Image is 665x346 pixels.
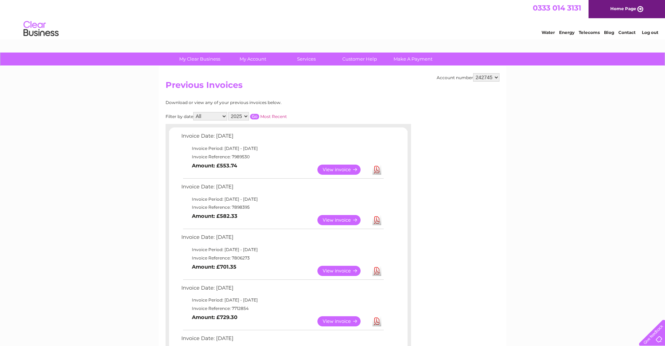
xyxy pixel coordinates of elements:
[317,316,369,326] a: View
[192,264,236,270] b: Amount: £701.35
[180,233,385,245] td: Invoice Date: [DATE]
[317,165,369,175] a: View
[171,53,229,65] a: My Clear Business
[23,18,59,40] img: logo.png
[372,266,381,276] a: Download
[180,296,385,304] td: Invoice Period: [DATE] - [DATE]
[180,153,385,161] td: Invoice Reference: 7989530
[192,213,237,219] b: Amount: £582.33
[167,4,499,34] div: Clear Business is a trading name of Verastar Limited (registered in [GEOGRAPHIC_DATA] No. 3667643...
[180,283,385,296] td: Invoice Date: [DATE]
[277,53,335,65] a: Services
[317,266,369,276] a: View
[180,245,385,254] td: Invoice Period: [DATE] - [DATE]
[180,144,385,153] td: Invoice Period: [DATE] - [DATE]
[180,131,385,144] td: Invoice Date: [DATE]
[166,112,350,120] div: Filter by date
[166,80,499,94] h2: Previous Invoices
[372,316,381,326] a: Download
[618,30,636,35] a: Contact
[180,254,385,262] td: Invoice Reference: 7806273
[192,314,237,320] b: Amount: £729.30
[166,100,350,105] div: Download or view any of your previous invoices below.
[260,114,287,119] a: Most Recent
[180,304,385,313] td: Invoice Reference: 7712854
[224,53,282,65] a: My Account
[372,215,381,225] a: Download
[372,165,381,175] a: Download
[642,30,658,35] a: Log out
[192,162,237,169] b: Amount: £553.74
[180,182,385,195] td: Invoice Date: [DATE]
[579,30,600,35] a: Telecoms
[317,215,369,225] a: View
[180,203,385,212] td: Invoice Reference: 7898395
[604,30,614,35] a: Blog
[437,73,499,82] div: Account number
[542,30,555,35] a: Water
[180,195,385,203] td: Invoice Period: [DATE] - [DATE]
[384,53,442,65] a: Make A Payment
[533,4,581,12] a: 0333 014 3131
[559,30,575,35] a: Energy
[331,53,389,65] a: Customer Help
